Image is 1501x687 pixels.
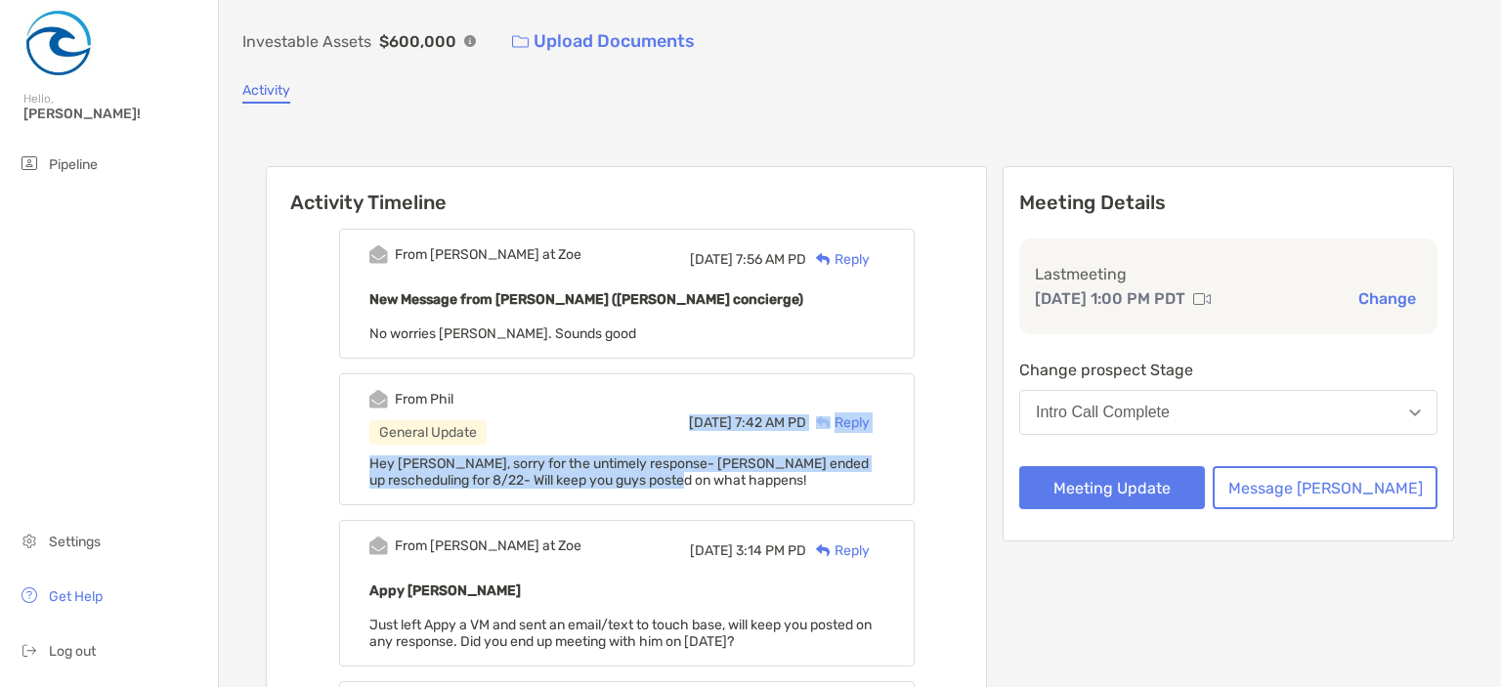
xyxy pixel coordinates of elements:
[736,251,806,268] span: 7:56 AM PD
[369,582,521,599] b: Appy [PERSON_NAME]
[1019,191,1437,215] p: Meeting Details
[1019,358,1437,382] p: Change prospect Stage
[816,253,831,266] img: Reply icon
[242,82,290,104] a: Activity
[49,588,103,605] span: Get Help
[395,391,453,408] div: From Phil
[499,21,708,63] a: Upload Documents
[690,251,733,268] span: [DATE]
[18,638,41,662] img: logout icon
[689,414,732,431] span: [DATE]
[49,156,98,173] span: Pipeline
[1352,288,1422,309] button: Change
[1035,286,1185,311] p: [DATE] 1:00 PM PDT
[806,412,870,433] div: Reply
[806,540,870,561] div: Reply
[49,534,101,550] span: Settings
[49,643,96,660] span: Log out
[1019,390,1437,435] button: Intro Call Complete
[242,29,371,54] p: Investable Assets
[1193,291,1211,307] img: communication type
[369,617,872,650] span: Just left Appy a VM and sent an email/text to touch base, will keep you posted on any response. D...
[1019,466,1205,509] button: Meeting Update
[1035,262,1422,286] p: Last meeting
[369,325,636,342] span: No worries [PERSON_NAME]. Sounds good
[736,542,806,559] span: 3:14 PM PD
[23,8,94,78] img: Zoe Logo
[18,151,41,175] img: pipeline icon
[395,246,581,263] div: From [PERSON_NAME] at Zoe
[1213,466,1437,509] button: Message [PERSON_NAME]
[735,414,806,431] span: 7:42 AM PD
[18,583,41,607] img: get-help icon
[267,167,986,214] h6: Activity Timeline
[512,35,529,49] img: button icon
[369,420,487,445] div: General Update
[816,544,831,557] img: Reply icon
[379,29,456,54] p: $600,000
[395,537,581,554] div: From [PERSON_NAME] at Zoe
[369,455,869,489] span: Hey [PERSON_NAME], sorry for the untimely response- [PERSON_NAME] ended up rescheduling for 8/22-...
[806,249,870,270] div: Reply
[369,390,388,408] img: Event icon
[1409,409,1421,416] img: Open dropdown arrow
[369,291,803,308] b: New Message from [PERSON_NAME] ([PERSON_NAME] concierge)
[23,106,206,122] span: [PERSON_NAME]!
[816,416,831,429] img: Reply icon
[369,245,388,264] img: Event icon
[18,529,41,552] img: settings icon
[1036,404,1170,421] div: Intro Call Complete
[464,35,476,47] img: Info Icon
[369,537,388,555] img: Event icon
[690,542,733,559] span: [DATE]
